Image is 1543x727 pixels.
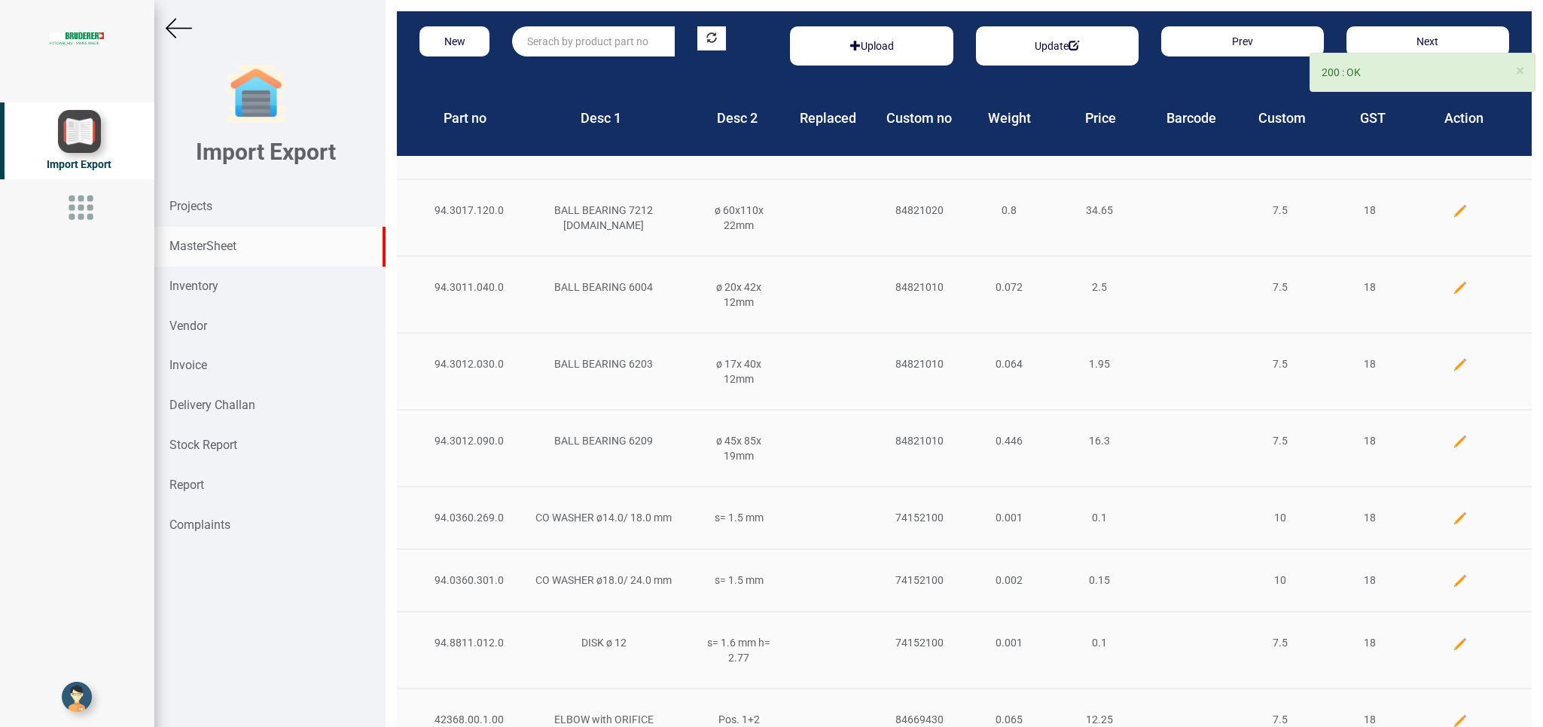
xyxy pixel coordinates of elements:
[514,712,694,727] div: ELBOW with ORIFICE
[694,635,784,665] div: s= 1.6 mm h= 2.77
[965,573,1055,588] div: 0.002
[423,510,514,525] div: 94.0360.269.0
[874,510,965,525] div: 74152100
[1325,635,1415,650] div: 18
[1516,62,1524,80] span: ×
[1325,510,1415,525] div: 18
[514,573,694,588] div: CO WASHER ø18.0/ 24.0 mm
[965,712,1055,727] div: 0.065
[169,518,230,532] strong: Complaints
[169,319,207,333] strong: Vendor
[1235,203,1325,218] div: 7.5
[874,712,965,727] div: 84669430
[874,433,965,448] div: 84821010
[1235,279,1325,295] div: 7.5
[1054,712,1145,727] div: 12.25
[1235,510,1325,525] div: 10
[1325,433,1415,448] div: 18
[1325,573,1415,588] div: 18
[1054,279,1145,295] div: 2.5
[431,111,499,126] h4: Part no
[423,573,514,588] div: 94.0360.301.0
[1054,573,1145,588] div: 0.15
[694,356,784,386] div: ø 17x 40x 12mm
[1325,279,1415,295] div: 18
[514,279,694,295] div: BALL BEARING 6004
[965,203,1055,218] div: 0.8
[47,158,111,170] span: Import Export
[794,111,862,126] h4: Replaced
[965,635,1055,650] div: 0.001
[1235,356,1325,371] div: 7.5
[169,239,236,253] strong: MasterSheet
[874,573,965,588] div: 74152100
[423,712,514,727] div: 42368.00.1.00
[1157,111,1226,126] h4: Barcode
[226,64,286,124] img: garage-closed.png
[514,356,694,371] div: BALL BEARING 6203
[169,358,207,372] strong: Invoice
[694,573,784,588] div: s= 1.5 mm
[874,279,965,295] div: 84821010
[514,635,694,650] div: DISK ø 12
[965,433,1055,448] div: 0.446
[169,279,218,293] strong: Inventory
[196,139,336,165] b: Import Export
[169,199,212,213] strong: Projects
[885,111,953,126] h4: Custom no
[419,26,489,57] button: New
[1235,433,1325,448] div: 7.5
[1054,356,1145,371] div: 1.95
[423,635,514,650] div: 94.8811.012.0
[965,356,1055,371] div: 0.064
[1325,356,1415,371] div: 18
[423,433,514,448] div: 94.3012.090.0
[694,712,784,727] div: Pos. 1+2
[1235,573,1325,588] div: 10
[1026,34,1088,58] button: Update
[512,26,675,57] input: Serach by product part no
[1235,635,1325,650] div: 7.5
[169,478,204,492] strong: Report
[514,203,694,233] div: BALL BEARING 7212 [DOMAIN_NAME]
[1054,433,1145,448] div: 16.3
[790,26,953,66] div: Basic example
[1161,26,1324,57] button: Prev
[1339,111,1407,126] h4: GST
[976,26,1139,66] div: Basic example
[703,111,772,126] h4: Desc 2
[1453,280,1468,295] img: edit.png
[1054,635,1145,650] div: 0.1
[169,398,255,412] strong: Delivery Challan
[514,510,694,525] div: CO WASHER ø14.0/ 18.0 mm
[965,510,1055,525] div: 0.001
[1325,203,1415,218] div: 18
[874,635,965,650] div: 74152100
[169,438,237,452] strong: Stock Report
[841,34,903,58] button: Upload
[514,433,694,448] div: BALL BEARING 6209
[965,279,1055,295] div: 0.072
[1325,712,1415,727] div: 18
[1453,203,1468,218] img: edit.png
[1453,434,1468,449] img: edit.png
[423,356,514,371] div: 94.3012.030.0
[694,203,784,233] div: ø 60x110x 22mm
[1054,203,1145,218] div: 34.65
[1054,510,1145,525] div: 0.1
[1322,66,1361,78] span: 200 : OK
[694,433,784,463] div: ø 45x 85x 19mm
[423,203,514,218] div: 94.3017.120.0
[1453,637,1468,652] img: edit.png
[1453,357,1468,372] img: edit.png
[1429,111,1498,126] h4: Action
[423,279,514,295] div: 94.3011.040.0
[874,203,965,218] div: 84821020
[1453,511,1468,526] img: edit.png
[522,111,681,126] h4: Desc 1
[1248,111,1316,126] h4: Custom
[1346,26,1509,57] button: Next
[1235,712,1325,727] div: 7.5
[1066,111,1135,126] h4: Price
[694,279,784,310] div: ø 20x 42x 12mm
